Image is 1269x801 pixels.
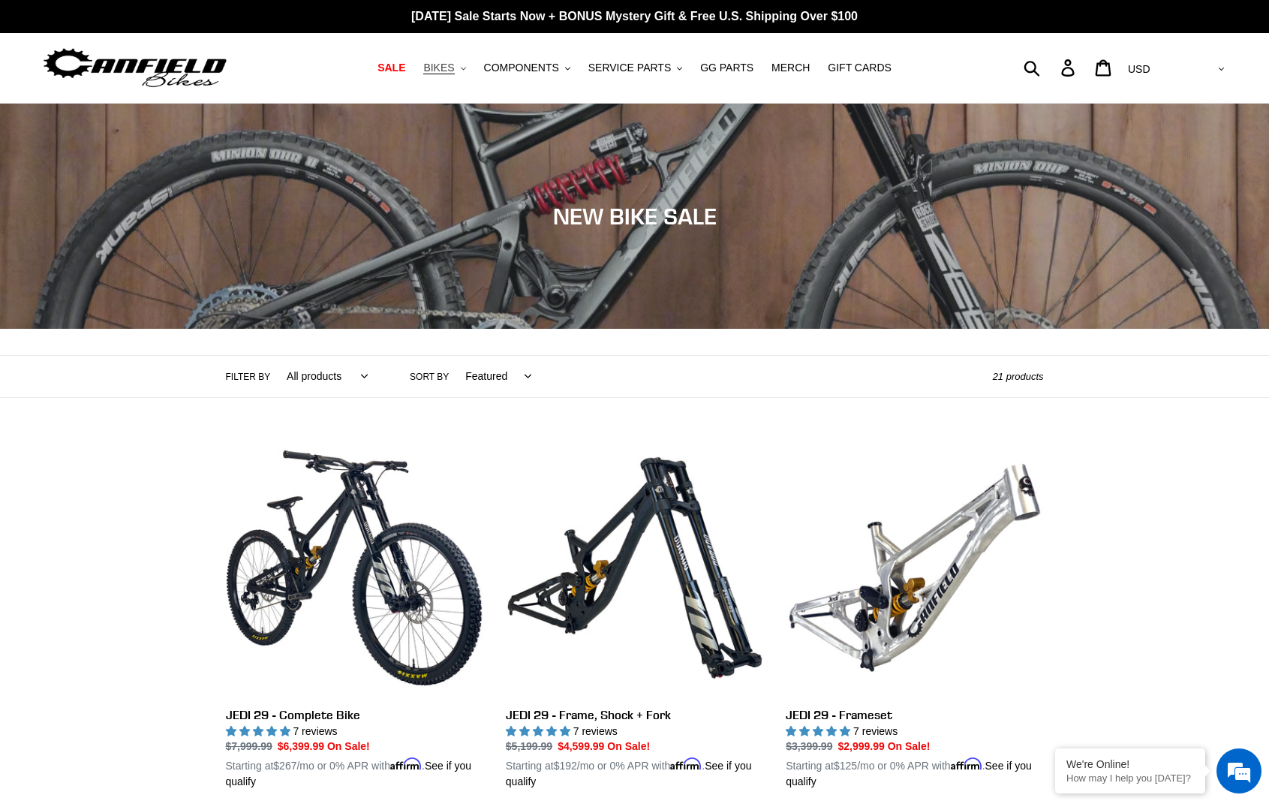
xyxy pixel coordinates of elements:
div: Minimize live chat window [246,8,282,44]
span: GIFT CARDS [828,62,892,74]
div: Chat with us now [101,84,275,104]
span: SERVICE PARTS [588,62,671,74]
span: COMPONENTS [484,62,559,74]
img: Canfield Bikes [41,44,229,92]
span: MERCH [771,62,810,74]
button: COMPONENTS [477,58,578,78]
span: BIKES [423,62,454,74]
textarea: Type your message and hit 'Enter' [8,410,286,462]
a: MERCH [764,58,817,78]
button: SERVICE PARTS [581,58,690,78]
img: d_696896380_company_1647369064580_696896380 [48,75,86,113]
a: SALE [370,58,413,78]
a: GG PARTS [693,58,761,78]
span: NEW BIKE SALE [553,203,717,230]
span: 21 products [993,371,1044,382]
div: Navigation go back [17,83,39,105]
input: Search [1032,51,1070,84]
a: GIFT CARDS [820,58,899,78]
span: We're online! [87,189,207,341]
p: How may I help you today? [1066,772,1194,784]
button: BIKES [416,58,473,78]
span: SALE [377,62,405,74]
label: Filter by [226,370,271,384]
label: Sort by [410,370,449,384]
div: We're Online! [1066,758,1194,770]
span: GG PARTS [700,62,753,74]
